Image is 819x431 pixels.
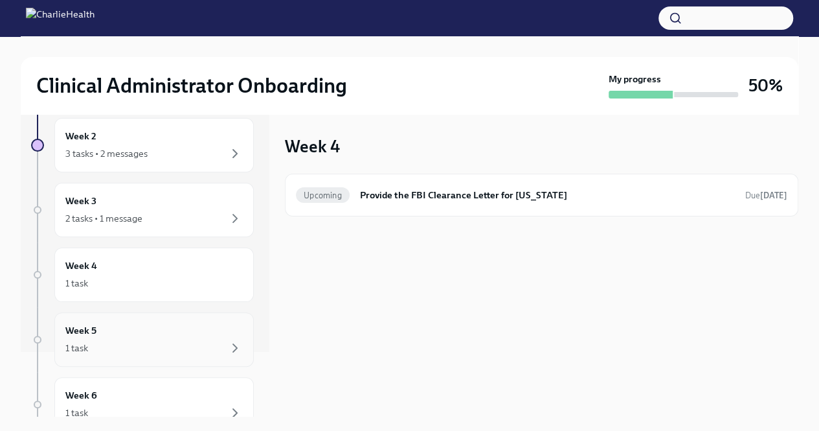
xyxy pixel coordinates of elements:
[36,73,347,99] h2: Clinical Administrator Onboarding
[31,118,254,172] a: Week 23 tasks • 2 messages
[65,259,97,273] h6: Week 4
[296,191,350,200] span: Upcoming
[748,74,783,97] h3: 50%
[65,212,142,225] div: 2 tasks • 1 message
[65,388,97,402] h6: Week 6
[65,147,148,160] div: 3 tasks • 2 messages
[745,189,787,202] span: October 1st, 2025 08:00
[26,8,95,29] img: CharlieHealth
[285,135,340,158] h3: Week 4
[65,277,88,290] div: 1 task
[65,406,88,419] div: 1 task
[31,312,254,367] a: Week 51 task
[760,191,787,200] strong: [DATE]
[296,185,787,205] a: UpcomingProvide the FBI Clearance Letter for [US_STATE]Due[DATE]
[65,342,88,355] div: 1 task
[31,183,254,237] a: Week 32 tasks • 1 message
[609,73,661,86] strong: My progress
[360,188,735,202] h6: Provide the FBI Clearance Letter for [US_STATE]
[65,129,96,143] h6: Week 2
[65,323,96,338] h6: Week 5
[31,248,254,302] a: Week 41 task
[65,194,96,208] h6: Week 3
[745,191,787,200] span: Due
